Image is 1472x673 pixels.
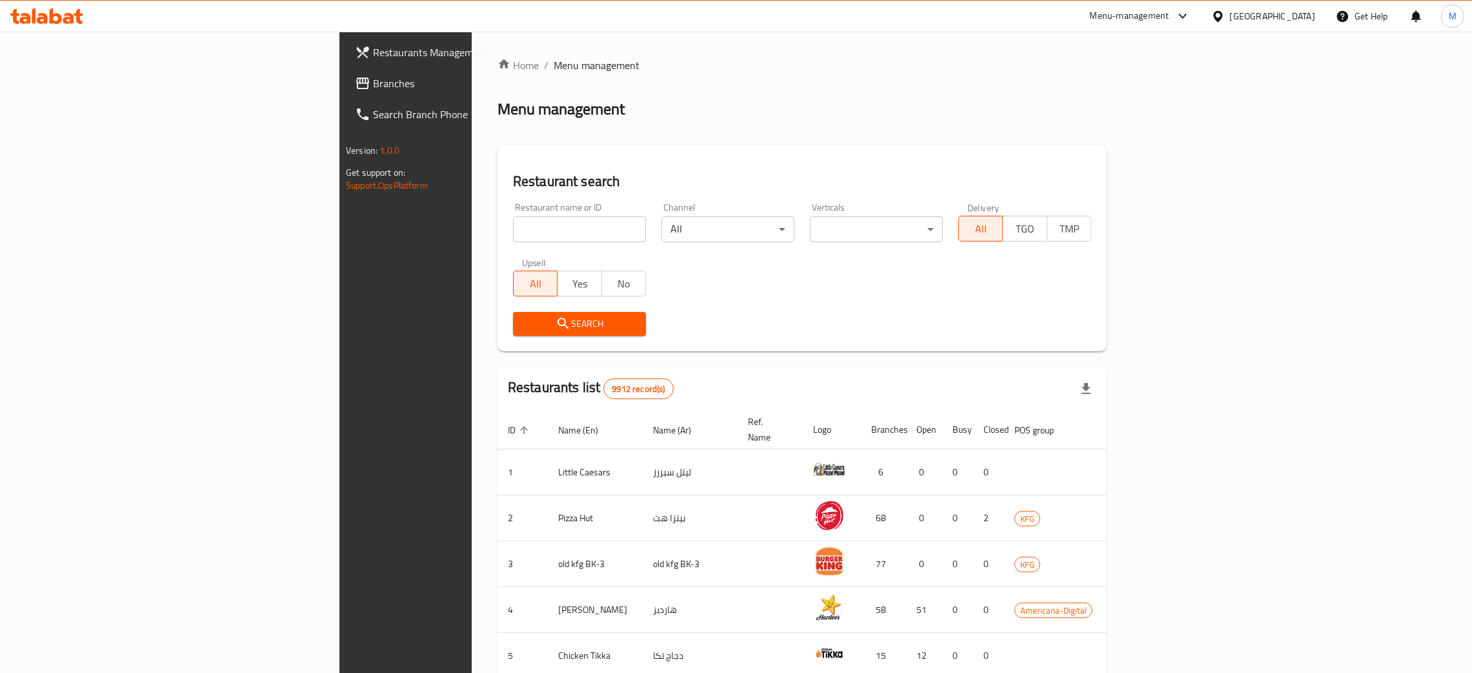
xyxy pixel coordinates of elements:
th: Open [906,410,942,450]
span: Version: [346,142,378,159]
img: Hardee's [813,591,845,623]
th: Logo [803,410,861,450]
div: Total records count [603,378,673,399]
span: 1.0.0 [379,142,399,159]
button: TMP [1047,216,1091,242]
td: 0 [973,541,1004,587]
td: old kfg BK-3 [548,541,643,587]
span: KFG [1015,557,1040,572]
span: All [964,220,998,238]
td: old kfg BK-3 [643,541,738,587]
div: ​ [810,216,943,242]
td: 0 [906,541,942,587]
td: 51 [906,587,942,633]
button: Search [513,312,646,336]
span: 9912 record(s) [604,383,672,395]
button: All [958,216,1003,242]
span: Ref. Name [748,414,787,445]
button: Yes [557,271,601,296]
img: old kfg BK-3 [813,545,845,577]
span: Name (En) [558,422,615,438]
span: TMP [1053,220,1086,238]
span: KFG [1015,512,1040,526]
span: Search Branch Phone [373,107,575,122]
h2: Menu management [498,99,625,119]
a: Restaurants Management [345,37,585,68]
span: Search [523,316,636,332]
span: Name (Ar) [653,422,708,438]
button: No [601,271,646,296]
h2: Restaurant search [513,172,1091,191]
span: Branches [373,76,575,91]
td: 0 [942,450,973,495]
img: Chicken Tikka [813,637,845,669]
td: 0 [942,495,973,541]
a: Branches [345,68,585,99]
th: Closed [973,410,1004,450]
td: 58 [861,587,906,633]
div: Menu-management [1090,8,1169,24]
span: Get support on: [346,164,405,181]
input: Search for restaurant name or ID.. [513,216,646,242]
label: Upsell [522,258,546,267]
img: Little Caesars [813,453,845,486]
div: [GEOGRAPHIC_DATA] [1230,9,1315,23]
td: 0 [942,587,973,633]
span: Menu management [554,57,640,73]
td: Little Caesars [548,450,643,495]
td: Pizza Hut [548,495,643,541]
td: 77 [861,541,906,587]
span: All [519,274,552,293]
h2: Restaurants list [508,378,674,399]
span: Americana-Digital [1015,603,1092,618]
span: Restaurants Management [373,45,575,60]
button: All [513,271,558,296]
th: Busy [942,410,973,450]
label: Delivery [967,203,1000,212]
a: Support.OpsPlatform [346,177,428,194]
span: M [1449,9,1457,23]
div: Export file [1071,373,1102,404]
td: هارديز [643,587,738,633]
span: POS group [1014,422,1071,438]
td: 68 [861,495,906,541]
td: ليتل سيزرز [643,450,738,495]
a: Search Branch Phone [345,99,585,130]
span: TGO [1008,220,1042,238]
th: Branches [861,410,906,450]
img: Pizza Hut [813,499,845,532]
td: 0 [973,450,1004,495]
td: 6 [861,450,906,495]
span: Yes [563,274,596,293]
span: ID [508,422,532,438]
td: 0 [906,495,942,541]
span: No [607,274,641,293]
td: [PERSON_NAME] [548,587,643,633]
nav: breadcrumb [498,57,1107,73]
td: 0 [942,541,973,587]
div: All [661,216,794,242]
td: 0 [973,587,1004,633]
button: TGO [1002,216,1047,242]
td: 0 [906,450,942,495]
td: بيتزا هت [643,495,738,541]
td: 2 [973,495,1004,541]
